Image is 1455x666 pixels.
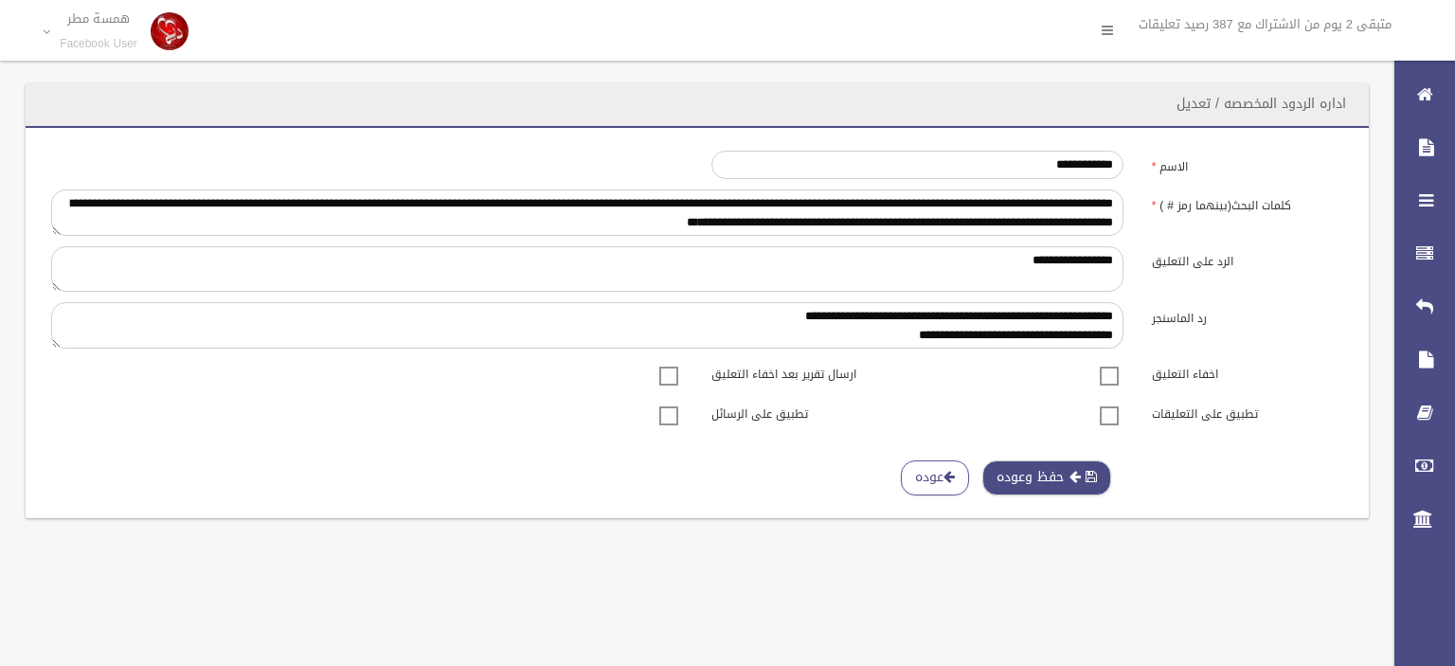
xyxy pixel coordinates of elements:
p: همسة مطر [60,11,137,26]
label: ارسال تقرير بعد اخفاء التعليق [697,359,917,386]
label: اخفاء التعليق [1138,359,1357,386]
label: تطبيق على التعليقات [1138,398,1357,424]
label: كلمات البحث(بينهما رمز # ) [1138,189,1357,216]
label: تطبيق على الرسائل [697,398,917,424]
button: حفظ وعوده [982,460,1111,495]
label: الرد على التعليق [1138,246,1357,273]
header: اداره الردود المخصصه / تعديل [1154,85,1369,122]
a: عوده [901,460,969,495]
small: Facebook User [60,37,137,51]
label: الاسم [1138,151,1357,177]
label: رد الماسنجر [1138,302,1357,329]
